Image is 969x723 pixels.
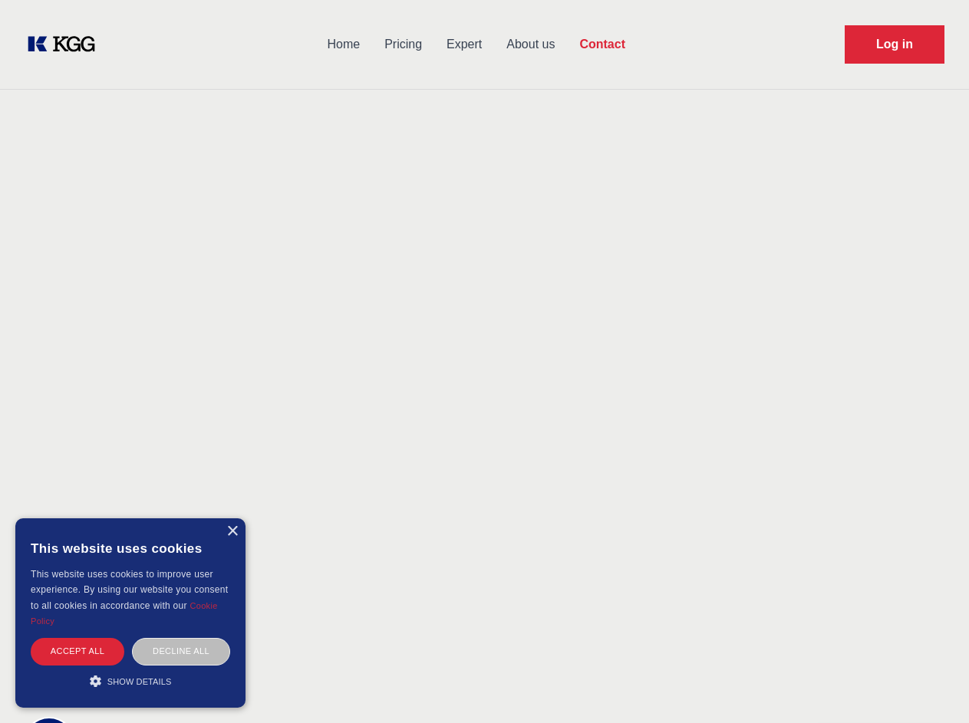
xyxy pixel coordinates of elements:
div: Close [226,526,238,537]
span: Show details [107,677,172,686]
div: Show details [31,673,230,688]
span: This website uses cookies to improve user experience. By using our website you consent to all coo... [31,569,228,611]
div: Accept all [31,638,124,665]
a: Cookie Policy [31,601,218,626]
a: Home [315,25,372,64]
a: KOL Knowledge Platform: Talk to Key External Experts (KEE) [25,32,107,57]
div: This website uses cookies [31,530,230,567]
a: Request Demo [845,25,944,64]
a: About us [494,25,567,64]
a: Contact [567,25,638,64]
a: Pricing [372,25,434,64]
iframe: Chat Widget [892,649,969,723]
a: Expert [434,25,494,64]
div: Decline all [132,638,230,665]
